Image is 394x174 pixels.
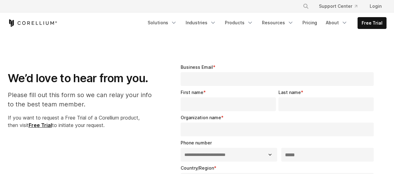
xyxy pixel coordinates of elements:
[300,1,311,12] button: Search
[358,17,386,29] a: Free Trial
[8,114,158,129] p: If you want to request a Free Trial of a Corellium product, then visit to initiate your request.
[221,17,257,28] a: Products
[278,90,301,95] span: Last name
[365,1,387,12] a: Login
[181,90,203,95] span: First name
[181,64,213,70] span: Business Email
[181,115,221,120] span: Organization name
[29,122,52,128] a: Free Trial
[144,17,181,28] a: Solutions
[295,1,387,12] div: Navigation Menu
[322,17,351,28] a: About
[299,17,321,28] a: Pricing
[8,71,158,85] h1: We’d love to hear from you.
[314,1,362,12] a: Support Center
[181,165,214,171] span: Country/Region
[182,17,220,28] a: Industries
[8,90,158,109] p: Please fill out this form so we can relay your info to the best team member.
[181,140,212,145] span: Phone number
[258,17,297,28] a: Resources
[144,17,387,29] div: Navigation Menu
[8,19,57,27] a: Corellium Home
